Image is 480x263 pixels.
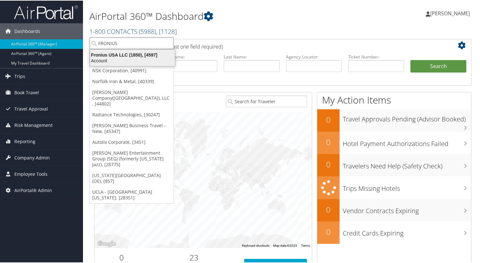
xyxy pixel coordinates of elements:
img: Google [96,239,117,247]
div: Fronius USA LLC (1850), [4597] [86,51,179,57]
input: Search Accounts [90,37,174,49]
a: [US_STATE][GEOGRAPHIC_DATA] (OE), [857] [90,169,174,186]
label: Agency Locator: [286,53,342,59]
h2: Airtinerary Lookup [99,40,435,50]
label: First Name: [161,53,217,59]
a: Trips Missing Hotels [317,176,471,198]
h2: 0 [317,136,340,147]
h2: 0 [317,204,340,214]
h2: 0 [317,159,340,169]
a: Autoliv Corporate, [3451] [90,136,174,147]
button: Search [410,59,466,72]
span: Map data ©2025 [273,243,297,247]
span: AirPortal® Admin [14,182,52,198]
span: (at least one field required) [162,43,223,50]
span: Travel Approval [14,100,48,116]
a: 0Credit Cards Expiring [317,221,471,243]
span: Trips [14,68,25,84]
span: Risk Management [14,117,53,133]
div: Account [86,57,179,63]
a: [PERSON_NAME] Entertainment Group (SEG) (formerly [US_STATE] Jazz), [28775] [90,147,174,169]
h3: Hotel Payment Authorizations Failed [343,135,471,148]
button: Keyboard shortcuts [242,243,269,247]
a: [PERSON_NAME] Company([GEOGRAPHIC_DATA]), LLC , [44802] [90,86,174,109]
h3: Vendor Contracts Expiring [343,203,471,215]
h2: 0 [99,251,144,262]
h2: 0 [317,114,340,125]
h2: 0 [317,226,340,237]
span: Company Admin [14,149,50,165]
span: Dashboards [14,23,40,39]
label: Ticket Number: [348,53,404,59]
a: NSK Corporation, [40991] [90,65,174,75]
h3: Trips Missing Hotels [343,180,471,192]
span: , [ 1128 ] [156,27,177,35]
a: 1-800 CONTACTS [89,27,177,35]
a: 0Travelers Need Help (Safety Check) [317,153,471,176]
h3: Travel Approvals Pending (Advisor Booked) [343,111,471,123]
a: Norfolk Iron & Metal, [40339] [90,75,174,86]
h3: Travelers Need Help (Safety Check) [343,158,471,170]
img: airportal-logo.png [14,4,78,19]
span: [PERSON_NAME] [430,9,470,16]
span: Reporting [14,133,35,149]
a: Terms (opens in new tab) [301,243,310,247]
a: 0Vendor Contracts Expiring [317,198,471,221]
h1: AirPortal 360™ Dashboard [89,9,347,22]
span: Book Travel [14,84,39,100]
a: 0Travel Approvals Pending (Advisor Booked) [317,109,471,131]
h2: 23 [154,251,235,262]
span: Employee Tools [14,166,48,182]
h3: Credit Cards Expiring [343,225,471,237]
a: UCLA - [GEOGRAPHIC_DATA][US_STATE], [28351] [90,186,174,203]
a: 0Hotel Payment Authorizations Failed [317,131,471,153]
h1: My Action Items [317,93,471,106]
a: [PERSON_NAME] Business Travel - New, [45347] [90,120,174,136]
label: Last Name: [224,53,280,59]
a: [PERSON_NAME] [426,3,476,22]
a: Radiance Technologies, [30247] [90,109,174,120]
a: Open this area in Google Maps (opens a new window) [96,239,117,247]
span: ( 5988 ) [139,27,156,35]
input: Search for Traveler [226,95,307,107]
